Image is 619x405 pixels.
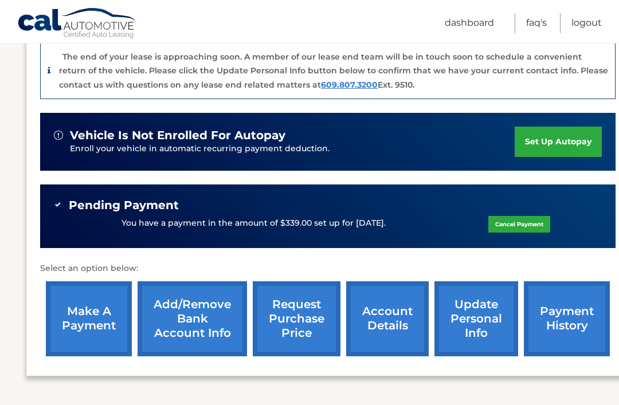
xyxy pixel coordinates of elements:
[488,216,550,233] a: Cancel Payment
[138,281,247,356] a: Add/Remove bank account info
[434,281,518,356] a: update personal info
[445,13,494,33] a: Dashboard
[253,281,340,356] a: request purchase price
[526,13,547,33] a: FAQ's
[54,131,63,140] img: alert-white.svg
[46,281,132,356] a: make a payment
[17,7,138,41] a: Cal Automotive
[346,281,429,356] a: account details
[70,143,515,155] p: Enroll your vehicle in automatic recurring payment deduction.
[571,13,602,33] a: Logout
[40,262,616,276] p: Select an option below:
[59,52,608,90] p: The end of your lease is approaching soon. A member of our lease end team will be in touch soon t...
[524,281,610,356] a: payment history
[70,128,285,143] span: vehicle is not enrolled for autopay
[122,217,386,230] p: You have a payment in the amount of $339.00 set up for [DATE].
[515,127,602,157] a: set up autopay
[69,198,179,213] span: Pending Payment
[54,200,62,209] img: check-green.svg
[321,80,378,90] a: 609.807.3200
